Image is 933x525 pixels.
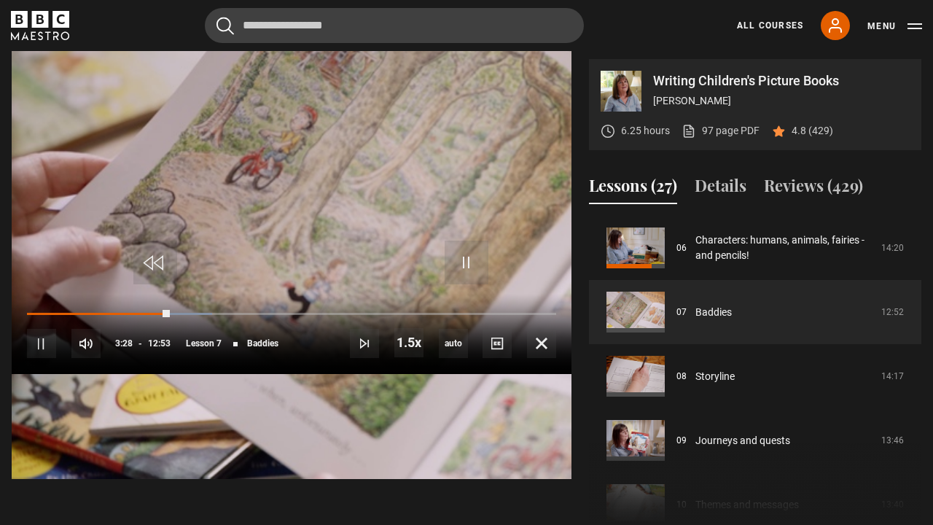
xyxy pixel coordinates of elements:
[115,330,133,357] span: 3:28
[527,329,556,358] button: Fullscreen
[695,174,746,204] button: Details
[148,330,171,357] span: 12:53
[695,369,735,384] a: Storyline
[205,8,584,43] input: Search
[695,305,732,320] a: Baddies
[12,59,571,374] video-js: Video Player
[11,11,69,40] svg: BBC Maestro
[682,123,760,139] a: 97 page PDF
[737,19,803,32] a: All Courses
[439,329,468,358] span: auto
[653,74,910,87] p: Writing Children's Picture Books
[186,339,222,348] span: Lesson 7
[867,19,922,34] button: Toggle navigation
[695,433,790,448] a: Journeys and quests
[483,329,512,358] button: Captions
[394,328,423,357] button: Playback Rate
[589,174,677,204] button: Lessons (27)
[621,123,670,139] p: 6.25 hours
[247,339,278,348] span: Baddies
[792,123,833,139] p: 4.8 (429)
[695,233,873,263] a: Characters: humans, animals, fairies - and pencils!
[764,174,863,204] button: Reviews (429)
[71,329,101,358] button: Mute
[138,338,142,349] span: -
[439,329,468,358] div: Current quality: 720p
[653,93,910,109] p: [PERSON_NAME]
[27,313,556,316] div: Progress Bar
[350,329,379,358] button: Next Lesson
[27,329,56,358] button: Pause
[216,17,234,35] button: Submit the search query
